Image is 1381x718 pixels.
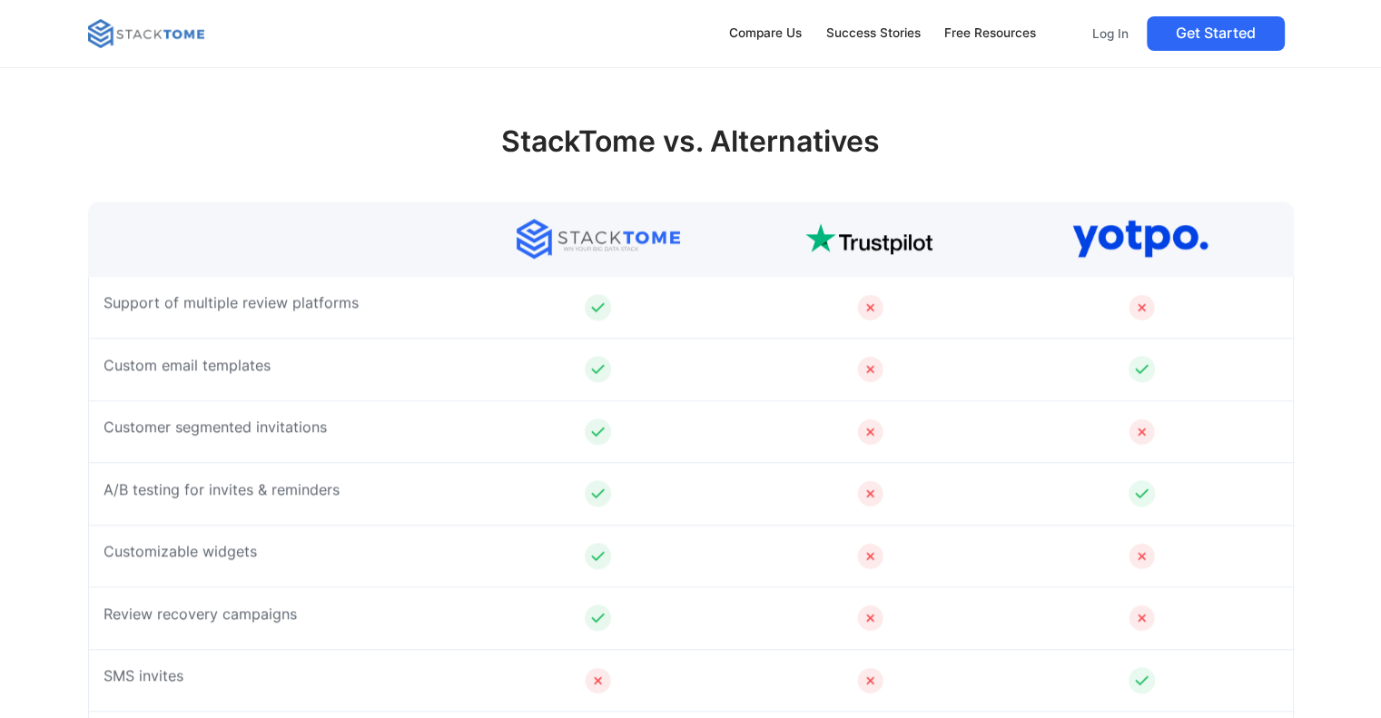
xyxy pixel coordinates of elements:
p: Customer segmented invitations [104,416,327,438]
p: Custom email templates [104,354,271,376]
a: Get Started [1147,16,1285,51]
p: Log In [1092,25,1129,42]
img: not included [857,480,883,507]
img: not included [1129,418,1155,445]
img: included [585,294,611,320]
p: Support of multiple review platforms [104,291,359,313]
img: included [1129,667,1155,693]
img: included [1129,480,1155,507]
img: not included [857,605,883,631]
p: Customizable widgets [104,540,257,562]
p: SMS invites [104,664,183,686]
a: Free Resources [936,15,1045,53]
p: Review recovery campaigns [104,603,297,625]
img: not included [585,667,611,693]
img: included [585,605,611,631]
a: Success Stories [817,15,929,53]
img: StackTome logo [517,219,680,259]
img: Trustpilot logo [805,223,933,254]
div: Free Resources [944,24,1036,44]
img: not included [857,543,883,569]
img: Yotpo logo [1072,220,1208,258]
img: not included [857,667,883,693]
img: included [585,543,611,569]
a: Compare Us [720,15,810,53]
a: Log In [1081,16,1139,51]
img: included [585,418,611,445]
img: not included [857,418,883,445]
img: not included [1129,543,1155,569]
img: not included [1129,294,1155,320]
img: included [1129,356,1155,382]
img: included [585,356,611,382]
h1: StackTome vs. Alternatives [88,124,1294,190]
img: not included [857,294,883,320]
div: Compare Us [729,24,802,44]
div: Success Stories [825,24,920,44]
img: not included [1129,605,1155,631]
img: not included [857,356,883,382]
p: A/B testing for invites & reminders [104,478,340,500]
img: included [585,480,611,507]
